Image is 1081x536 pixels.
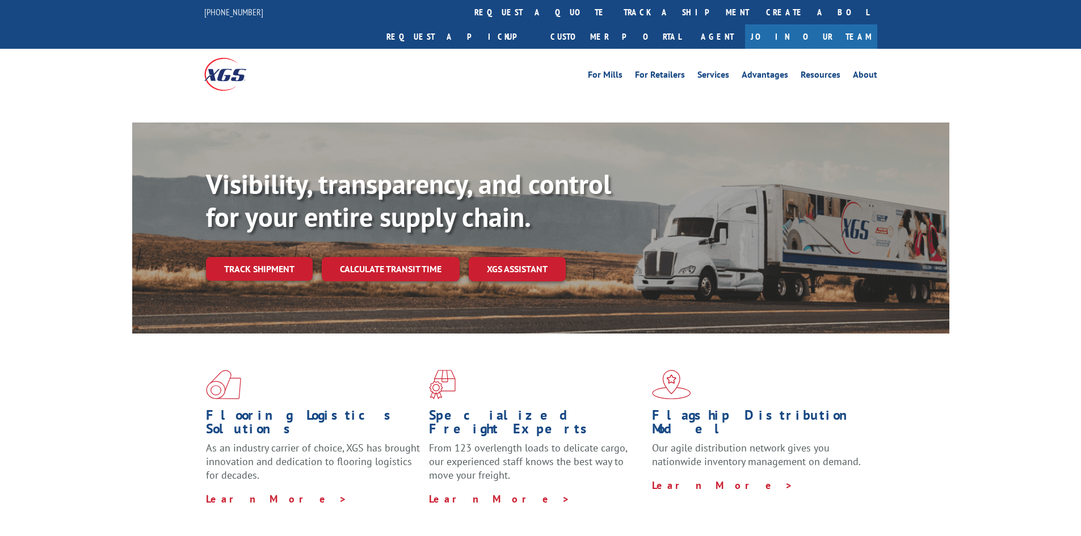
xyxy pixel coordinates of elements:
h1: Specialized Freight Experts [429,408,643,441]
a: Customer Portal [542,24,689,49]
a: About [853,70,877,83]
a: Calculate transit time [322,257,460,281]
a: Resources [801,70,840,83]
a: Advantages [742,70,788,83]
a: [PHONE_NUMBER] [204,6,263,18]
p: From 123 overlength loads to delicate cargo, our experienced staff knows the best way to move you... [429,441,643,492]
a: Join Our Team [745,24,877,49]
a: Learn More > [429,492,570,505]
img: xgs-icon-total-supply-chain-intelligence-red [206,370,241,399]
a: XGS ASSISTANT [469,257,566,281]
span: As an industry carrier of choice, XGS has brought innovation and dedication to flooring logistics... [206,441,420,482]
a: Request a pickup [378,24,542,49]
span: Our agile distribution network gives you nationwide inventory management on demand. [652,441,861,468]
a: Learn More > [652,479,793,492]
img: xgs-icon-flagship-distribution-model-red [652,370,691,399]
h1: Flagship Distribution Model [652,408,867,441]
a: For Retailers [635,70,685,83]
b: Visibility, transparency, and control for your entire supply chain. [206,166,611,234]
a: Learn More > [206,492,347,505]
a: Track shipment [206,257,313,281]
a: For Mills [588,70,622,83]
a: Agent [689,24,745,49]
a: Services [697,70,729,83]
h1: Flooring Logistics Solutions [206,408,420,441]
img: xgs-icon-focused-on-flooring-red [429,370,456,399]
